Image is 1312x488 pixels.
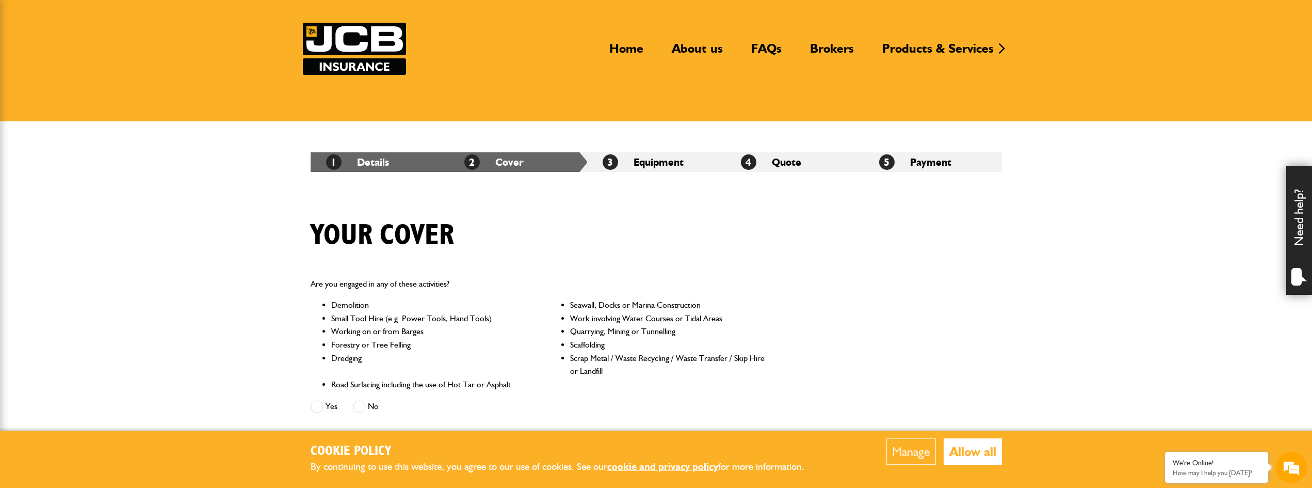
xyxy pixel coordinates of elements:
[743,41,789,65] a: FAQs
[303,23,406,75] img: JCB Insurance Services logo
[886,438,936,465] button: Manage
[864,152,1002,172] li: Payment
[464,154,480,170] span: 2
[874,41,1001,65] a: Products & Services
[140,318,187,332] em: Start Chat
[303,23,406,75] a: JCB Insurance Services
[603,154,618,170] span: 3
[664,41,731,65] a: About us
[725,152,864,172] li: Quote
[570,338,766,352] li: Scaffolding
[602,41,651,65] a: Home
[570,352,766,378] li: Scrap Metal / Waste Recycling / Waste Transfer / Skip Hire or Landfill
[311,444,821,460] h2: Cookie Policy
[54,58,173,71] div: Chat with us now
[331,298,527,312] li: Demolition
[1173,469,1260,477] p: How may I help you today?
[331,352,527,378] li: Dredging
[879,154,895,170] span: 5
[18,57,43,72] img: d_20077148190_company_1631870298795_20077148190
[607,461,718,473] a: cookie and privacy policy
[311,218,454,253] h1: Your cover
[13,156,188,179] input: Enter your phone number
[570,298,766,312] li: Seawall, Docks or Marina Construction
[169,5,194,30] div: Minimize live chat window
[311,459,821,475] p: By continuing to use this website, you agree to our use of cookies. See our for more information.
[1286,166,1312,295] div: Need help?
[13,126,188,149] input: Enter your email address
[331,338,527,352] li: Forestry or Tree Felling
[944,438,1002,465] button: Allow all
[13,96,188,118] input: Enter your last name
[326,154,342,170] span: 1
[311,277,766,291] p: Are you engaged in any of these activities?
[326,156,389,168] a: 1Details
[13,187,188,309] textarea: Type your message and hit 'Enter'
[311,400,337,413] label: Yes
[331,312,527,325] li: Small Tool Hire (e.g. Power Tools, Hand Tools)
[587,152,725,172] li: Equipment
[331,378,527,391] li: Road Surfacing including the use of Hot Tar or Asphalt
[741,154,756,170] span: 4
[570,325,766,338] li: Quarrying, Mining or Tunnelling
[1173,459,1260,467] div: We're Online!
[353,400,379,413] label: No
[802,41,862,65] a: Brokers
[570,312,766,325] li: Work involving Water Courses or Tidal Areas
[331,325,527,338] li: Working on or from Barges
[449,152,587,172] li: Cover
